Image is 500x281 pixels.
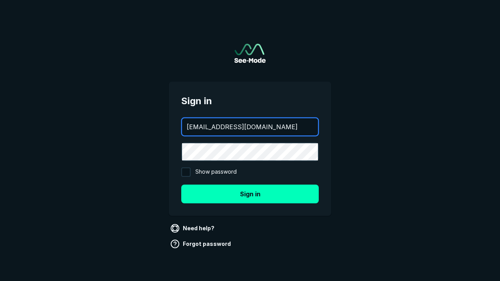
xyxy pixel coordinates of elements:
[169,222,218,235] a: Need help?
[234,44,266,63] a: Go to sign in
[234,44,266,63] img: See-Mode Logo
[195,167,237,177] span: Show password
[169,238,234,250] a: Forgot password
[181,185,319,203] button: Sign in
[181,94,319,108] span: Sign in
[182,118,318,135] input: your@email.com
